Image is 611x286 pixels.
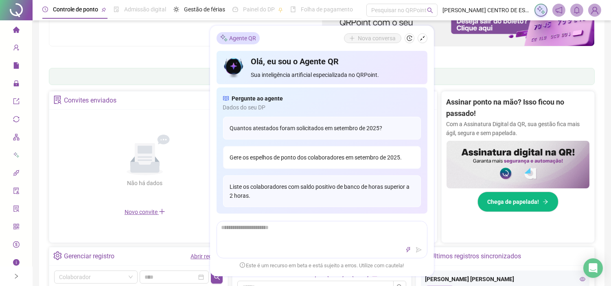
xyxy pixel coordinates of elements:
span: [PERSON_NAME] CENTRO DE ESTUDOS [442,6,530,15]
span: Chega de papelada! [488,197,539,206]
img: sparkle-icon.fc2bf0ac1784a2077858766a79e2daf3.svg [537,6,545,15]
span: pushpin [101,7,106,12]
span: api [13,166,20,182]
span: history [407,35,412,41]
span: Pergunte ao agente [232,94,283,103]
span: search [427,7,433,13]
div: Não há dados [107,179,182,188]
a: Abrir registro [191,253,223,260]
span: Folha de pagamento [301,6,353,13]
span: Controle de ponto [53,6,98,13]
div: Quantos atestados foram solicitados em setembro de 2025? [223,117,421,140]
img: banner%2F02c71560-61a6-44d4-94b9-c8ab97240462.png [447,141,589,188]
span: book [290,7,296,12]
span: Este é um recurso em beta e está sujeito a erros. Utilize com cautela! [240,262,404,270]
button: send [414,245,424,255]
span: Novo convite [125,209,165,215]
span: dollar [13,238,20,254]
img: sparkle-icon.fc2bf0ac1784a2077858766a79e2daf3.svg [220,34,228,42]
span: eye [580,276,585,282]
span: plus [159,208,165,215]
span: read [223,94,229,103]
span: notification [555,7,563,14]
span: solution [13,202,20,218]
div: Gerenciar registro [64,249,114,263]
span: file-done [114,7,119,12]
h2: Assinar ponto na mão? Isso ficou no passado! [447,96,589,120]
img: 57585 [589,4,601,16]
span: Admissão digital [124,6,166,13]
span: lock [13,76,20,93]
span: Sua inteligência artificial especializada no QRPoint. [251,70,420,79]
span: qrcode [13,220,20,236]
span: shrink [420,35,425,41]
span: right [13,273,19,279]
span: home [13,23,20,39]
div: Agente QR [217,32,260,44]
span: bell [573,7,580,14]
span: Dados do seu DP [223,103,421,112]
span: user-add [13,41,20,57]
span: arrow-right [543,199,548,205]
span: Painel do DP [243,6,275,13]
span: thunderbolt [405,247,411,253]
span: info-circle [13,255,20,272]
button: Nova conversa [344,33,401,43]
span: clock-circle [42,7,48,12]
span: search [214,274,220,280]
span: sun [173,7,179,12]
div: Liste os colaboradores com saldo positivo de banco de horas superior a 2 horas. [223,175,421,207]
div: [PERSON_NAME] [PERSON_NAME] [425,275,585,284]
span: export [13,94,20,111]
span: audit [13,184,20,200]
span: dashboard [232,7,238,12]
div: Últimos registros sincronizados [431,249,521,263]
p: Com a Assinatura Digital da QR, sua gestão fica mais ágil, segura e sem papelada. [447,120,589,138]
h4: Olá, eu sou o Agente QR [251,56,420,67]
span: exclamation-circle [240,262,245,268]
span: file [13,59,20,75]
span: solution [53,96,62,104]
span: pushpin [278,7,283,12]
span: setting [53,251,62,260]
img: icon [223,56,245,79]
span: apartment [13,130,20,146]
button: thunderbolt [403,245,413,255]
div: Gere os espelhos de ponto dos colaboradores em setembro de 2025. [223,146,421,169]
button: Chega de papelada! [477,192,558,212]
div: Convites enviados [64,94,116,107]
span: sync [13,112,20,129]
span: Gestão de férias [184,6,225,13]
div: Open Intercom Messenger [583,258,603,278]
